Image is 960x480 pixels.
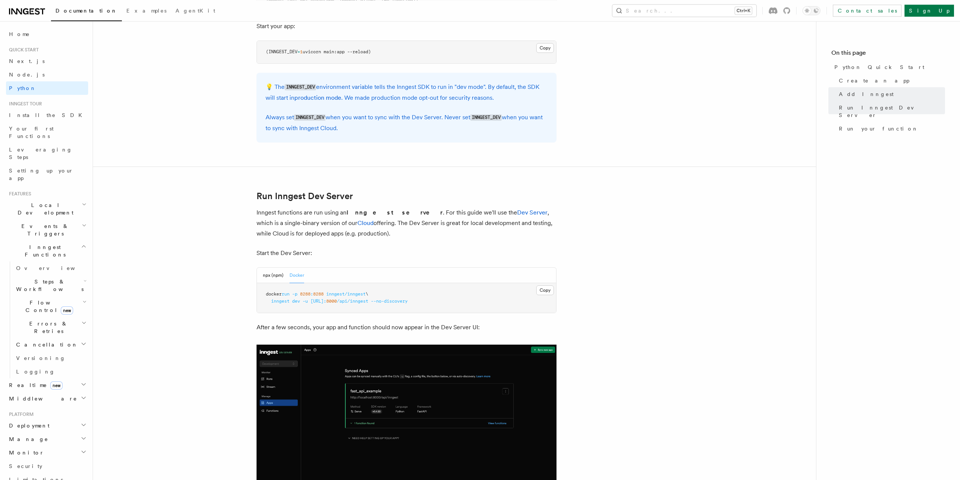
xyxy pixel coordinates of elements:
[13,274,88,295] button: Steps & Workflows
[294,114,325,121] code: INNGEST_DEV
[6,411,34,417] span: Platform
[13,277,84,292] span: Steps & Workflows
[282,291,289,297] span: run
[303,298,308,304] span: -u
[839,90,894,97] span: Add Inngest
[9,71,45,77] span: Node.js
[256,21,556,31] p: Start your app:
[337,298,368,304] span: /api/inngest
[13,319,81,334] span: Errors & Retries
[735,7,752,14] kbd: Ctrl+K
[285,84,316,90] code: INNGEST_DEV
[263,268,283,283] button: npx (npm)
[6,381,63,388] span: Realtime
[256,248,556,258] p: Start the Dev Server:
[265,82,547,103] p: 💡 The environment variable tells the Inngest SDK to run in "dev mode". By default, the SDK will s...
[300,49,303,54] span: 1
[371,298,408,304] span: --no-discovery
[6,240,88,261] button: Inngest Functions
[313,291,324,297] span: 8288
[122,2,171,20] a: Examples
[9,167,73,181] span: Setting up your app
[536,285,554,295] button: Copy
[310,291,313,297] span: :
[833,4,901,16] a: Contact sales
[6,121,88,142] a: Your first Functions
[6,418,88,432] button: Deployment
[13,316,88,337] button: Errors & Retries
[836,73,945,87] a: Create an app
[839,76,909,84] span: Create an app
[6,201,82,216] span: Local Development
[6,142,88,163] a: Leveraging Steps
[266,291,282,297] span: docker
[6,432,88,445] button: Manage
[61,306,73,314] span: new
[55,7,117,13] span: Documentation
[171,2,220,20] a: AgentKit
[297,49,300,54] span: =
[13,298,82,313] span: Flow Control
[366,291,368,297] span: \
[802,6,820,15] button: Toggle dark mode
[6,448,44,456] span: Monitor
[6,198,88,219] button: Local Development
[13,340,78,348] span: Cancellation
[9,125,54,139] span: Your first Functions
[470,114,502,121] code: INNGEST_DEV
[265,112,547,133] p: Always set when you want to sync with the Dev Server. Never set when you want to sync with Innges...
[6,46,39,52] span: Quick start
[836,87,945,100] a: Add Inngest
[6,261,88,378] div: Inngest Functions
[517,209,547,216] a: Dev Server
[904,4,954,16] a: Sign Up
[6,27,88,40] a: Home
[6,81,88,94] a: Python
[346,209,443,216] strong: Inngest server
[13,351,88,364] a: Versioning
[256,322,556,333] p: After a few seconds, your app and function should now appear in the Dev Server UI:
[13,337,88,351] button: Cancellation
[256,191,353,201] a: Run Inngest Dev Server
[6,459,88,472] a: Security
[6,445,88,459] button: Monitor
[831,60,945,73] a: Python Quick Start
[300,291,310,297] span: 8288
[9,85,36,91] span: Python
[6,163,88,184] a: Setting up your app
[271,298,289,304] span: inngest
[6,435,48,442] span: Manage
[9,30,30,37] span: Home
[6,100,42,106] span: Inngest tour
[357,219,373,226] a: Cloud
[6,219,88,240] button: Events & Triggers
[6,108,88,121] a: Install the SDK
[16,368,55,374] span: Logging
[256,207,556,239] p: Inngest functions are run using an . For this guide we'll use the , which is a single-binary vers...
[6,67,88,81] a: Node.js
[6,391,88,405] button: Middleware
[6,243,81,258] span: Inngest Functions
[326,291,366,297] span: inngest/inngest
[175,7,215,13] span: AgentKit
[836,121,945,135] a: Run your function
[6,54,88,67] a: Next.js
[836,100,945,121] a: Run Inngest Dev Server
[310,298,326,304] span: [URL]:
[536,43,554,53] button: Copy
[50,381,63,389] span: new
[294,94,341,101] a: production mode
[292,291,297,297] span: -p
[16,355,66,361] span: Versioning
[13,364,88,378] a: Logging
[6,394,77,402] span: Middleware
[6,190,31,196] span: Features
[9,112,87,118] span: Install the SDK
[834,63,924,70] span: Python Quick Start
[9,463,42,469] span: Security
[6,378,88,391] button: Realtimenew
[6,222,82,237] span: Events & Triggers
[292,298,300,304] span: dev
[9,58,45,64] span: Next.js
[6,421,49,429] span: Deployment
